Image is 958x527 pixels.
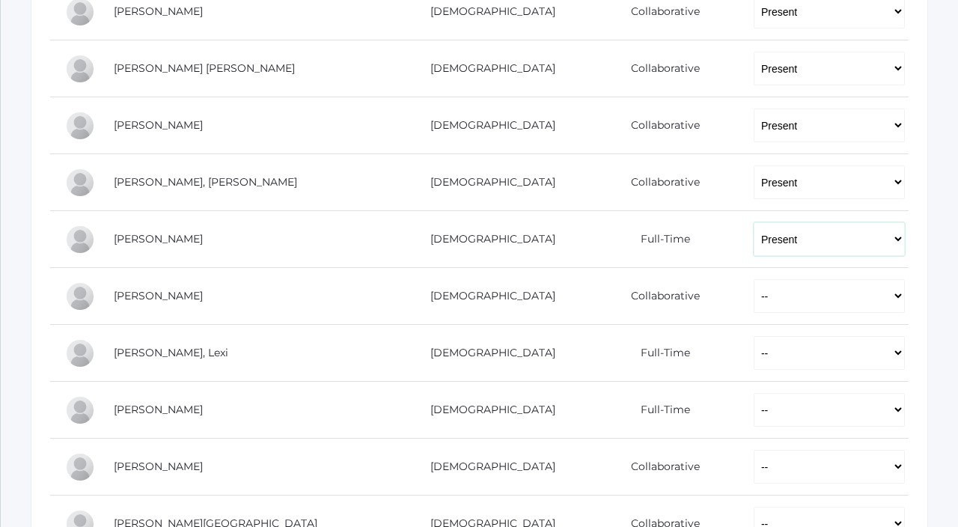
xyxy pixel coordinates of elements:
td: Full-Time [580,382,738,439]
div: Lexi Judy [65,338,95,368]
td: [DEMOGRAPHIC_DATA] [394,154,580,211]
a: [PERSON_NAME] [114,460,203,473]
div: Annie Grace Gregg [65,54,95,84]
div: Colton Maurer [65,452,95,482]
td: [DEMOGRAPHIC_DATA] [394,97,580,154]
div: Corbin Intlekofer [65,281,95,311]
a: [PERSON_NAME], Lexi [114,346,228,359]
a: [PERSON_NAME] [114,118,203,132]
td: Full-Time [580,325,738,382]
td: Collaborative [580,439,738,496]
a: [PERSON_NAME] [PERSON_NAME] [114,61,295,75]
a: [PERSON_NAME], [PERSON_NAME] [114,175,297,189]
td: Collaborative [580,97,738,154]
td: [DEMOGRAPHIC_DATA] [394,439,580,496]
a: [PERSON_NAME] [114,403,203,416]
td: [DEMOGRAPHIC_DATA] [394,325,580,382]
td: [DEMOGRAPHIC_DATA] [394,40,580,97]
div: Frances Leidenfrost [65,395,95,425]
td: [DEMOGRAPHIC_DATA] [394,211,580,268]
div: Stone Haynes [65,168,95,198]
td: [DEMOGRAPHIC_DATA] [394,382,580,439]
td: Collaborative [580,268,738,325]
a: [PERSON_NAME] [114,4,203,18]
td: Full-Time [580,211,738,268]
a: [PERSON_NAME] [114,289,203,302]
td: Collaborative [580,154,738,211]
div: Hannah Hrehniy [65,225,95,255]
div: William Hamilton [65,111,95,141]
td: [DEMOGRAPHIC_DATA] [394,268,580,325]
td: Collaborative [580,40,738,97]
a: [PERSON_NAME] [114,232,203,246]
